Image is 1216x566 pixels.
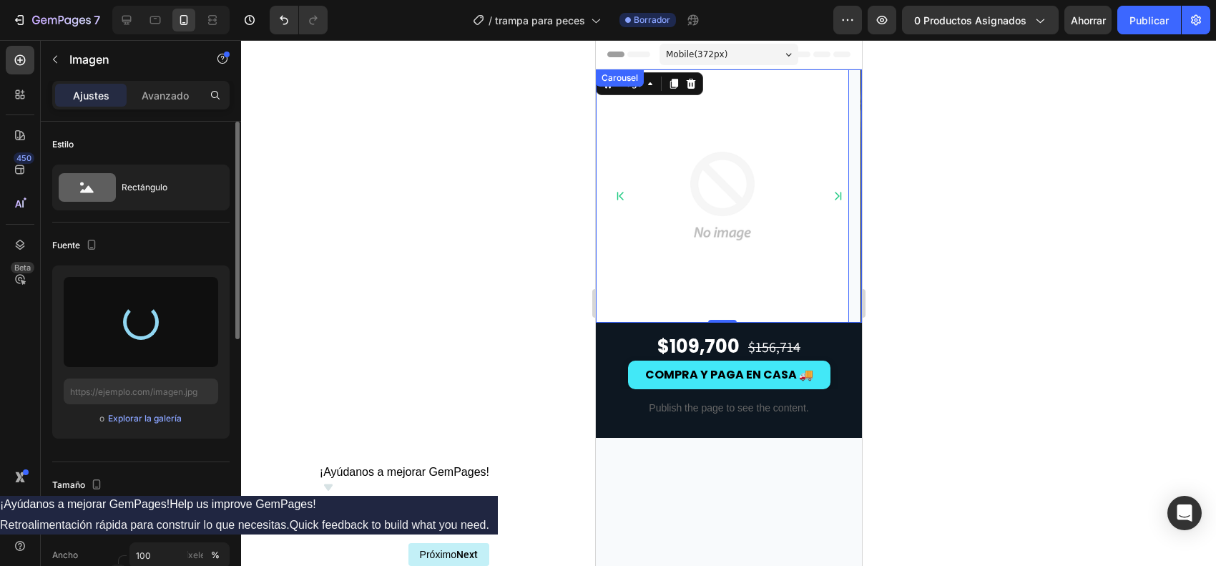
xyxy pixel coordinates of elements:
input: https://ejemplo.com/imagen.jpg [64,379,218,404]
button: Mostrar encuesta - ¡Ayúdanos a mejorar GemPages! [320,466,489,496]
a: COMPRA Y PAGA EN CASA 🚚 [32,321,235,349]
p: Imagen [69,51,191,68]
font: Rectángulo [122,182,167,192]
font: / [489,14,492,26]
font: Fuente [52,240,80,250]
font: Borrador [634,14,670,25]
span: COMPRA Y PAGA EN CASA 🚚 [49,326,217,343]
font: 7 [94,13,100,27]
font: 450 [16,153,31,163]
button: Ahorrar [1064,6,1112,34]
button: Explorar la galería [107,411,182,426]
div: Deshacer/Rehacer [270,6,328,34]
button: 7 [6,6,107,34]
font: Publicar [1129,14,1169,26]
font: Estilo [52,139,74,150]
img: gempages_582554952535114713-80ff4bbc-d7ff-42b3-9ac3-f4afd2ac58ca.webp [265,29,518,283]
button: 0 productos asignados [902,6,1059,34]
div: $109,700 [60,293,145,321]
iframe: Área de diseño [596,40,862,566]
font: Avanzado [142,89,189,102]
font: Imagen [69,52,109,67]
font: o [99,413,104,424]
font: 0 productos asignados [914,14,1026,26]
div: Abrir Intercom Messenger [1167,496,1202,530]
font: ¡Ayúdanos a mejorar GemPages! [320,466,489,478]
div: Carousel [3,31,45,44]
div: $156,714 [151,296,206,318]
button: Publicar [1117,6,1181,34]
font: trampa para peces [495,14,585,26]
font: Explorar la galería [108,413,182,424]
font: Ahorrar [1071,14,1106,26]
button: Carousel Next Arrow [230,143,255,168]
font: Ajustes [73,89,109,102]
font: Beta [14,263,31,273]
